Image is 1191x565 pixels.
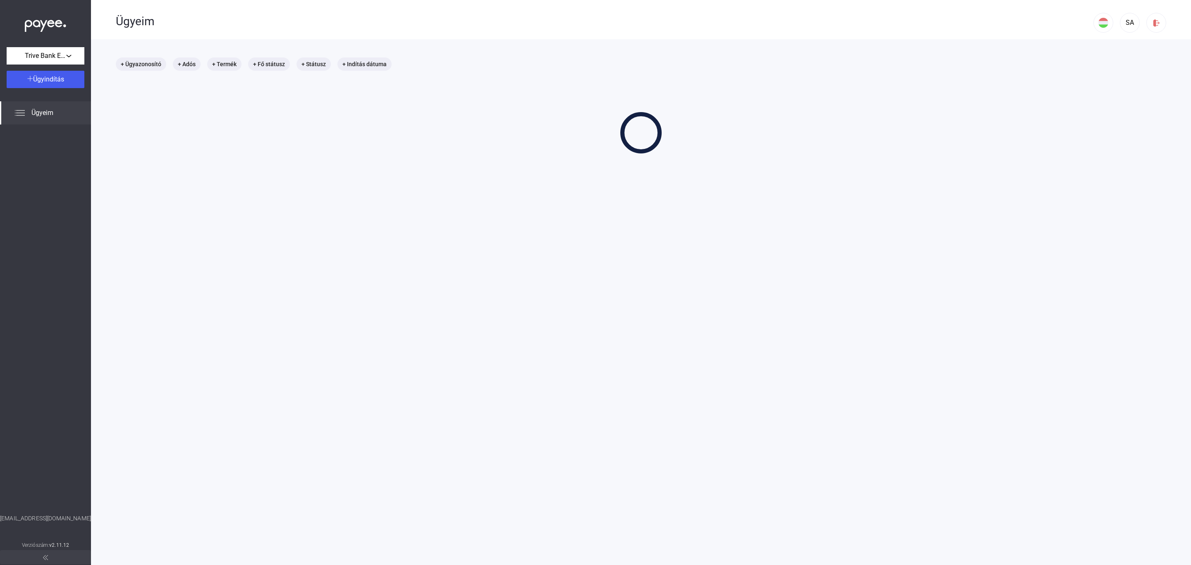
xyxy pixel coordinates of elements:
[337,57,392,71] mat-chip: + Indítás dátuma
[33,75,64,83] span: Ügyindítás
[7,47,84,65] button: Trive Bank Europe Zrt.
[1152,19,1161,27] img: logout-red
[25,51,66,61] span: Trive Bank Europe Zrt.
[25,15,66,32] img: white-payee-white-dot.svg
[1123,18,1137,28] div: SA
[297,57,331,71] mat-chip: + Státusz
[15,108,25,118] img: list.svg
[173,57,201,71] mat-chip: + Adós
[248,57,290,71] mat-chip: + Fő státusz
[1120,13,1140,33] button: SA
[43,555,48,560] img: arrow-double-left-grey.svg
[27,76,33,81] img: plus-white.svg
[207,57,242,71] mat-chip: + Termék
[1098,18,1108,28] img: HU
[49,542,69,548] strong: v2.11.12
[1146,13,1166,33] button: logout-red
[116,57,166,71] mat-chip: + Ügyazonosító
[1093,13,1113,33] button: HU
[7,71,84,88] button: Ügyindítás
[116,14,1093,29] div: Ügyeim
[31,108,53,118] span: Ügyeim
